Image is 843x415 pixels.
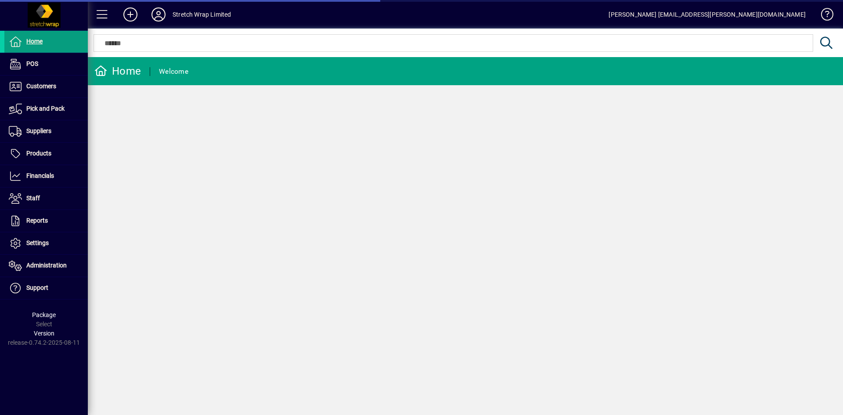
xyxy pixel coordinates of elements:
[26,83,56,90] span: Customers
[159,65,188,79] div: Welcome
[4,277,88,299] a: Support
[26,150,51,157] span: Products
[4,143,88,165] a: Products
[116,7,144,22] button: Add
[4,98,88,120] a: Pick and Pack
[94,64,141,78] div: Home
[4,210,88,232] a: Reports
[144,7,173,22] button: Profile
[4,76,88,97] a: Customers
[26,217,48,224] span: Reports
[26,127,51,134] span: Suppliers
[4,255,88,277] a: Administration
[26,262,67,269] span: Administration
[173,7,231,22] div: Stretch Wrap Limited
[4,53,88,75] a: POS
[34,330,54,337] span: Version
[26,195,40,202] span: Staff
[609,7,806,22] div: [PERSON_NAME] [EMAIL_ADDRESS][PERSON_NAME][DOMAIN_NAME]
[26,172,54,179] span: Financials
[26,105,65,112] span: Pick and Pack
[4,120,88,142] a: Suppliers
[26,239,49,246] span: Settings
[814,2,832,30] a: Knowledge Base
[26,38,43,45] span: Home
[26,284,48,291] span: Support
[4,165,88,187] a: Financials
[4,188,88,209] a: Staff
[4,232,88,254] a: Settings
[26,60,38,67] span: POS
[32,311,56,318] span: Package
